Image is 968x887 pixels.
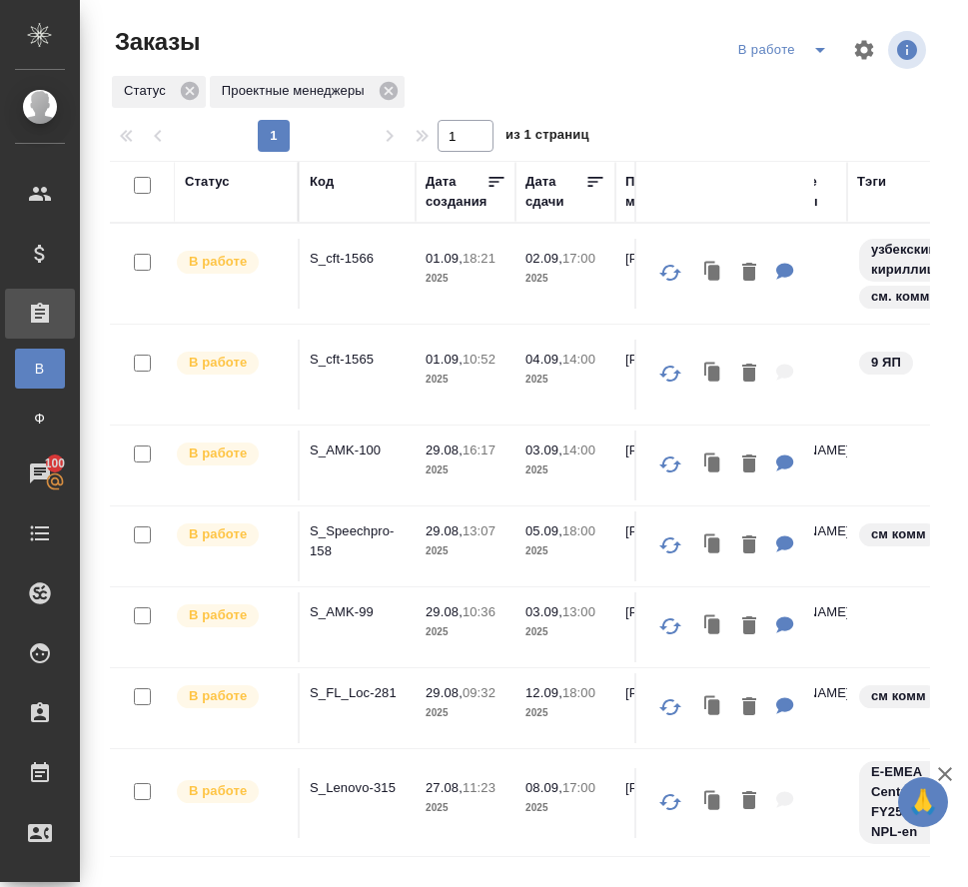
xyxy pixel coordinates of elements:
[426,251,463,266] p: 01.09,
[694,525,732,566] button: Клонировать
[463,443,495,457] p: 16:17
[840,26,888,74] span: Настроить таблицу
[525,541,605,561] p: 2025
[175,778,288,805] div: Выставляет ПМ после принятия заказа от КМа
[525,685,562,700] p: 12.09,
[732,444,766,485] button: Удалить
[175,441,288,467] div: Выставляет ПМ после принятия заказа от КМа
[694,781,732,822] button: Клонировать
[615,239,731,309] td: [PERSON_NAME]
[112,76,206,108] div: Статус
[525,443,562,457] p: 03.09,
[871,287,951,307] p: см. коммент
[175,249,288,276] div: Выставляет ПМ после принятия заказа от КМа
[646,249,694,297] button: Обновить
[646,441,694,488] button: Обновить
[310,683,406,703] p: S_FL_Loc-281
[615,673,731,743] td: [PERSON_NAME]
[426,352,463,367] p: 01.09,
[871,353,901,373] p: 9 ЯП
[463,780,495,795] p: 11:23
[222,81,372,101] p: Проектные менеджеры
[615,592,731,662] td: [PERSON_NAME]
[732,606,766,647] button: Удалить
[525,780,562,795] p: 08.09,
[426,370,505,390] p: 2025
[310,778,406,798] p: S_Lenovo-315
[615,340,731,410] td: [PERSON_NAME]
[185,172,230,192] div: Статус
[25,359,55,379] span: В
[646,602,694,650] button: Обновить
[733,34,840,66] div: split button
[15,349,65,389] a: В
[525,370,605,390] p: 2025
[426,780,463,795] p: 27.08,
[562,780,595,795] p: 17:00
[426,604,463,619] p: 29.08,
[562,352,595,367] p: 14:00
[5,448,75,498] a: 100
[426,460,505,480] p: 2025
[505,123,589,152] span: из 1 страниц
[310,249,406,269] p: S_cft-1566
[426,798,505,818] p: 2025
[175,350,288,377] div: Выставляет ПМ после принятия заказа от КМа
[426,172,486,212] div: Дата создания
[562,523,595,538] p: 18:00
[562,443,595,457] p: 14:00
[694,354,732,395] button: Клонировать
[525,703,605,723] p: 2025
[525,251,562,266] p: 02.09,
[175,683,288,710] div: Выставляет ПМ после принятия заказа от КМа
[646,521,694,569] button: Обновить
[189,252,247,272] p: В работе
[646,778,694,826] button: Обновить
[898,777,948,827] button: 🙏
[732,687,766,728] button: Удалить
[175,602,288,629] div: Выставляет ПМ после принятия заказа от КМа
[732,253,766,294] button: Удалить
[310,521,406,561] p: S_Speechpro-158
[906,781,940,823] span: 🙏
[189,781,247,801] p: В работе
[25,409,55,429] span: Ф
[189,686,247,706] p: В работе
[732,525,766,566] button: Удалить
[463,685,495,700] p: 09:32
[525,523,562,538] p: 05.09,
[426,622,505,642] p: 2025
[646,683,694,731] button: Обновить
[189,605,247,625] p: В работе
[15,399,65,439] a: Ф
[694,687,732,728] button: Клонировать
[562,251,595,266] p: 17:00
[426,685,463,700] p: 29.08,
[857,172,886,192] div: Тэги
[463,352,495,367] p: 10:52
[694,606,732,647] button: Клонировать
[625,172,721,212] div: Проектные менеджеры
[766,606,804,647] button: Для КМ: Vinci_Авито_материал для перевода От 29.08
[426,269,505,289] p: 2025
[463,523,495,538] p: 13:07
[732,354,766,395] button: Удалить
[871,686,926,706] p: см комм
[525,798,605,818] p: 2025
[694,444,732,485] button: Клонировать
[525,604,562,619] p: 03.09,
[426,523,463,538] p: 29.08,
[426,541,505,561] p: 2025
[871,524,926,544] p: см комм
[189,524,247,544] p: В работе
[525,269,605,289] p: 2025
[189,353,247,373] p: В работе
[210,76,405,108] div: Проектные менеджеры
[888,31,930,69] span: Посмотреть информацию
[310,172,334,192] div: Код
[646,350,694,398] button: Обновить
[766,687,804,728] button: Для КМ: Локализация компьютерной игры 29.08.2025 Оплачивать тут: https://www.traktat.com/price/on...
[33,453,78,473] span: 100
[463,251,495,266] p: 18:21
[766,444,804,485] button: Для КМ: Тема: Vinci_Авито_материал для перевода 29.08. 15:55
